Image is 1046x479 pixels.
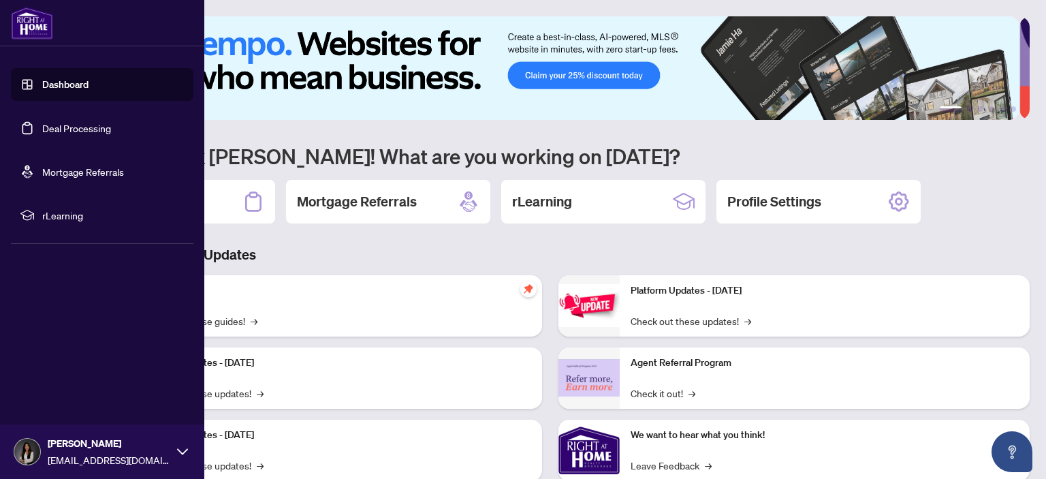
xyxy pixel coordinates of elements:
[744,313,751,328] span: →
[42,122,111,134] a: Deal Processing
[558,284,620,327] img: Platform Updates - June 23, 2025
[631,313,751,328] a: Check out these updates!→
[940,106,962,112] button: 1
[520,281,537,297] span: pushpin
[48,436,170,451] span: [PERSON_NAME]
[14,439,40,465] img: Profile Icon
[42,166,124,178] a: Mortgage Referrals
[42,78,89,91] a: Dashboard
[631,386,695,401] a: Check it out!→
[71,16,1019,120] img: Slide 0
[512,192,572,211] h2: rLearning
[42,208,184,223] span: rLearning
[297,192,417,211] h2: Mortgage Referrals
[71,245,1030,264] h3: Brokerage & Industry Updates
[992,431,1032,472] button: Open asap
[631,428,1019,443] p: We want to hear what you think!
[257,386,264,401] span: →
[1011,106,1016,112] button: 6
[251,313,257,328] span: →
[705,458,712,473] span: →
[143,428,531,443] p: Platform Updates - [DATE]
[71,143,1030,169] h1: Welcome back [PERSON_NAME]! What are you working on [DATE]?
[48,452,170,467] span: [EMAIL_ADDRESS][DOMAIN_NAME]
[967,106,972,112] button: 2
[143,283,531,298] p: Self-Help
[727,192,821,211] h2: Profile Settings
[257,458,264,473] span: →
[143,356,531,371] p: Platform Updates - [DATE]
[11,7,53,40] img: logo
[1000,106,1005,112] button: 5
[989,106,994,112] button: 4
[558,359,620,397] img: Agent Referral Program
[688,386,695,401] span: →
[631,356,1019,371] p: Agent Referral Program
[631,283,1019,298] p: Platform Updates - [DATE]
[978,106,983,112] button: 3
[631,458,712,473] a: Leave Feedback→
